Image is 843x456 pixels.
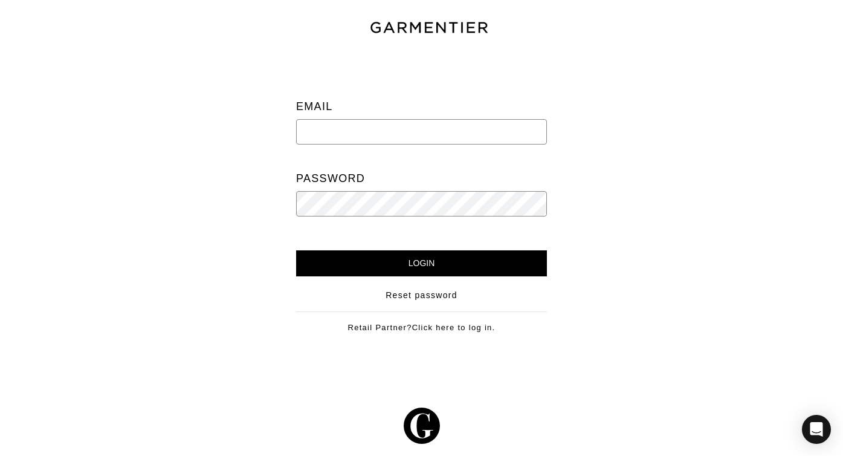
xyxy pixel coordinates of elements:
input: Login [296,250,547,276]
div: Retail Partner? [296,311,547,334]
label: Email [296,94,333,119]
a: Reset password [386,289,457,302]
label: Password [296,166,365,191]
img: garmentier-text-8466448e28d500cc52b900a8b1ac6a0b4c9bd52e9933ba870cc531a186b44329.png [369,20,489,36]
img: g-602364139e5867ba59c769ce4266a9601a3871a1516a6a4c3533f4bc45e69684.svg [404,408,440,444]
div: Open Intercom Messenger [802,415,831,444]
a: Click here to log in. [412,323,496,332]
